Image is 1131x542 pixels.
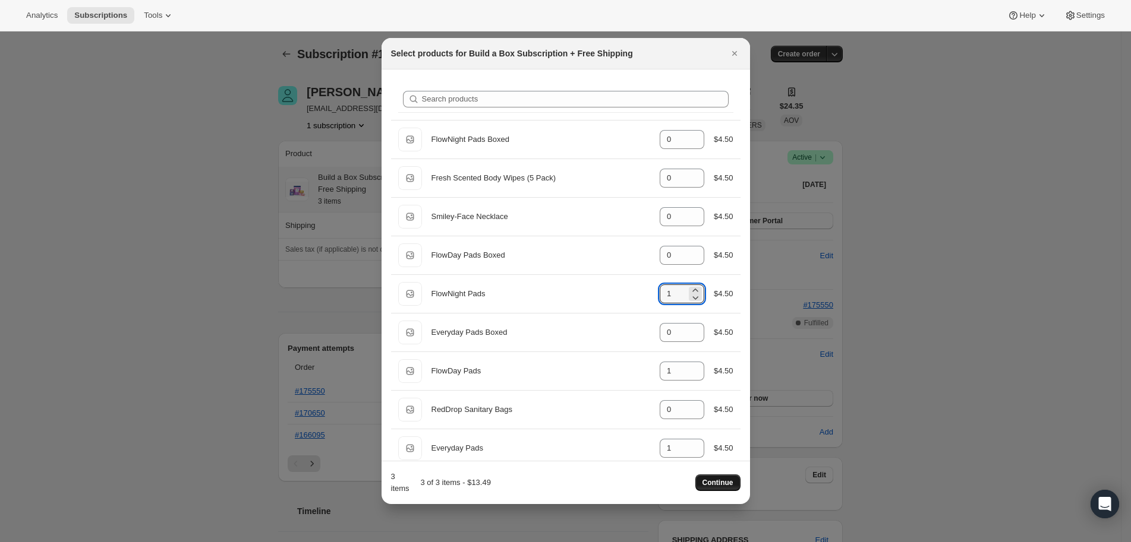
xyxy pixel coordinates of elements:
[26,11,58,20] span: Analytics
[714,404,733,416] div: $4.50
[1076,11,1105,20] span: Settings
[74,11,127,20] span: Subscriptions
[714,327,733,338] div: $4.50
[431,249,650,261] div: FlowDay Pads Boxed
[714,365,733,377] div: $4.50
[714,211,733,223] div: $4.50
[137,7,181,24] button: Tools
[431,404,650,416] div: RedDrop Sanitary Bags
[1057,7,1112,24] button: Settings
[431,288,650,300] div: FlowNight Pads
[1091,490,1119,518] div: Open Intercom Messenger
[1019,11,1035,20] span: Help
[695,474,741,491] button: Continue
[431,327,650,338] div: Everyday Pads Boxed
[714,249,733,261] div: $4.50
[431,172,650,184] div: Fresh Scented Body Wipes (5 Pack)
[714,442,733,454] div: $4.50
[391,471,410,495] div: 3 items
[67,7,134,24] button: Subscriptions
[726,45,743,62] button: Close
[431,211,650,223] div: Smiley-Face Necklace
[702,478,733,487] span: Continue
[414,477,490,489] div: 3 of 3 items - $13.49
[144,11,162,20] span: Tools
[1000,7,1054,24] button: Help
[391,47,633,59] h2: Select products for Build a Box Subscription + Free Shipping
[714,134,733,145] div: $4.50
[714,172,733,184] div: $4.50
[431,365,650,377] div: FlowDay Pads
[431,134,650,145] div: FlowNight Pads Boxed
[19,7,65,24] button: Analytics
[422,91,729,107] input: Search products
[431,442,650,454] div: Everyday Pads
[714,288,733,300] div: $4.50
